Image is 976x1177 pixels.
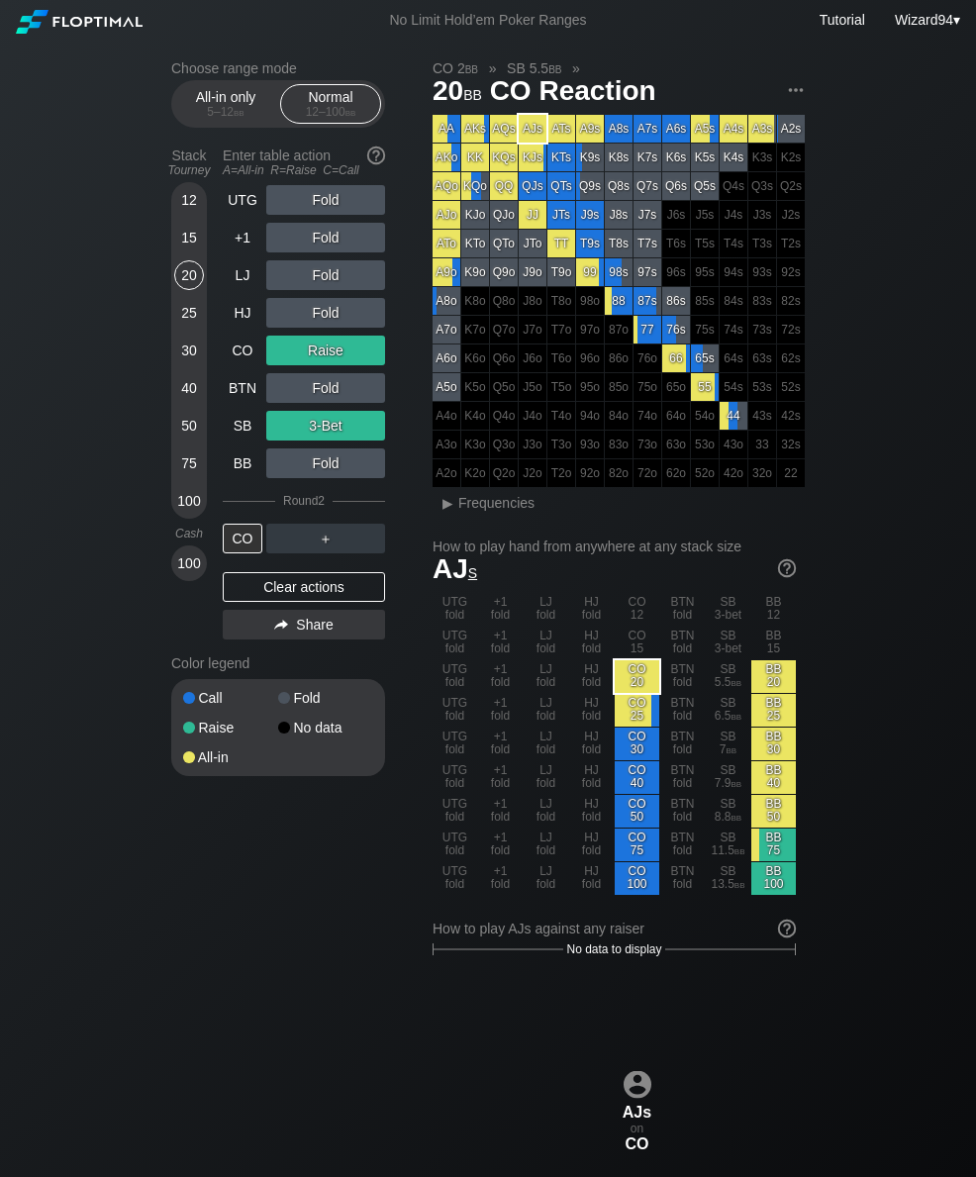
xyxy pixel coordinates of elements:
[478,761,523,794] div: +1 fold
[461,230,489,257] div: KTo
[576,287,604,315] div: 100% fold in prior round
[433,694,477,727] div: UTG fold
[478,627,523,659] div: +1 fold
[569,660,614,693] div: HJ fold
[234,105,244,119] span: bb
[547,258,575,286] div: T9o
[171,647,385,679] div: Color legend
[433,344,460,372] div: A6o
[174,185,204,215] div: 12
[777,201,805,229] div: 100% fold in prior round
[576,459,604,487] div: 100% fold in prior round
[524,694,568,727] div: LJ fold
[174,486,204,516] div: 100
[223,610,385,639] div: Share
[433,761,477,794] div: UTG fold
[615,728,659,760] div: CO 30
[691,230,719,257] div: 100% fold in prior round
[519,402,546,430] div: 100% fold in prior round
[519,316,546,343] div: 100% fold in prior round
[605,344,633,372] div: 100% fold in prior round
[266,223,385,252] div: Fold
[16,10,143,34] img: Floptimal logo
[720,316,747,343] div: 100% fold in prior round
[751,660,796,693] div: BB 20
[634,115,661,143] div: A7s
[751,627,796,659] div: BB 15
[433,144,460,171] div: AKo
[720,172,747,200] div: 100% fold in prior round
[720,459,747,487] div: 100% fold in prior round
[433,593,477,626] div: UTG fold
[634,459,661,487] div: 100% fold in prior round
[463,82,482,104] span: bb
[433,373,460,401] div: A5o
[662,115,690,143] div: A6s
[748,172,776,200] div: 100% fold in prior round
[662,287,690,315] div: 86s
[576,115,604,143] div: A9s
[174,223,204,252] div: 15
[490,402,518,430] div: 100% fold in prior round
[660,728,705,760] div: BTN fold
[183,750,278,764] div: All-in
[662,230,690,257] div: 100% fold in prior round
[433,795,477,828] div: UTG fold
[487,76,659,109] span: CO Reaction
[519,258,546,286] div: J9o
[634,431,661,458] div: 100% fold in prior round
[278,691,373,705] div: Fold
[519,373,546,401] div: 100% fold in prior round
[569,694,614,727] div: HJ fold
[433,230,460,257] div: ATo
[615,761,659,794] div: CO 40
[478,795,523,828] div: +1 fold
[223,140,385,185] div: Enter table action
[634,402,661,430] div: 100% fold in prior round
[461,172,489,200] div: KQo
[895,12,953,28] span: Wizard94
[524,627,568,659] div: LJ fold
[576,431,604,458] div: 100% fold in prior round
[359,12,616,33] div: No Limit Hold’em Poker Ranges
[547,316,575,343] div: 100% fold in prior round
[174,411,204,441] div: 50
[576,230,604,257] div: T9s
[524,660,568,693] div: LJ fold
[576,172,604,200] div: Q9s
[468,560,477,582] span: s
[547,344,575,372] div: 100% fold in prior round
[615,795,659,828] div: CO 50
[748,230,776,257] div: 100% fold in prior round
[634,230,661,257] div: T7s
[605,115,633,143] div: A8s
[720,230,747,257] div: 100% fold in prior round
[820,12,865,28] a: Tutorial
[547,287,575,315] div: 100% fold in prior round
[223,260,262,290] div: LJ
[748,344,776,372] div: 100% fold in prior round
[706,694,750,727] div: SB 6.5
[183,721,278,735] div: Raise
[433,459,460,487] div: 100% fold in prior round
[691,402,719,430] div: 100% fold in prior round
[223,298,262,328] div: HJ
[662,402,690,430] div: 100% fold in prior round
[777,287,805,315] div: 100% fold in prior round
[662,431,690,458] div: 100% fold in prior round
[605,172,633,200] div: Q8s
[720,402,747,430] div: 44
[266,298,385,328] div: Fold
[691,201,719,229] div: 100% fold in prior round
[430,76,485,109] span: 20
[180,85,271,123] div: All-in only
[605,373,633,401] div: 100% fold in prior round
[433,553,477,584] span: AJ
[720,115,747,143] div: A4s
[748,287,776,315] div: 100% fold in prior round
[748,431,776,458] div: 100% fold in prior round
[433,539,796,554] h2: How to play hand from anywhere at any stack size
[890,9,963,31] div: ▾
[660,660,705,693] div: BTN fold
[691,172,719,200] div: Q5s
